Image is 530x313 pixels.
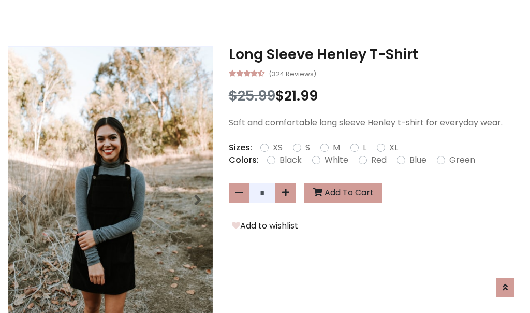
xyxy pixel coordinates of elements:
[304,183,382,203] button: Add To Cart
[269,67,316,79] small: (324 Reviews)
[449,154,475,166] label: Green
[371,154,387,166] label: Red
[279,154,302,166] label: Black
[284,86,318,105] span: 21.99
[229,88,522,104] h3: $
[325,154,348,166] label: White
[229,86,275,105] span: $25.99
[305,141,310,154] label: S
[409,154,426,166] label: Blue
[229,117,522,129] p: Soft and comfortable long sleeve Henley t-shirt for everyday wear.
[229,219,301,233] button: Add to wishlist
[333,141,340,154] label: M
[229,46,522,63] h3: Long Sleeve Henley T-Shirt
[363,141,366,154] label: L
[389,141,398,154] label: XL
[229,141,252,154] p: Sizes:
[229,154,259,166] p: Colors:
[273,141,283,154] label: XS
